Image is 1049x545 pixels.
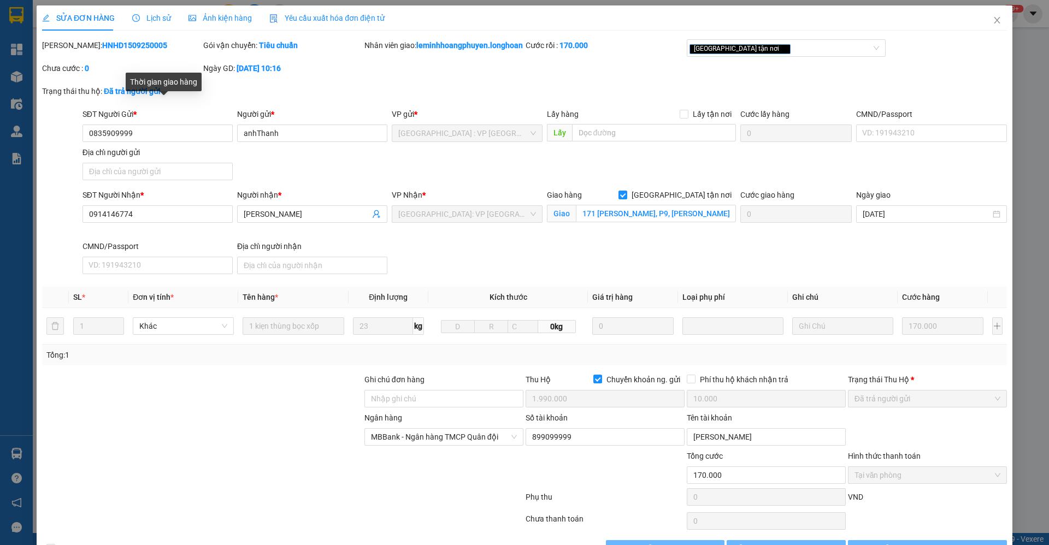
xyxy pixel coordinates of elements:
button: Close [982,5,1012,36]
span: Lấy hàng [547,110,579,119]
input: Ghi chú đơn hàng [364,390,523,407]
img: icon [269,14,278,23]
span: Tại văn phòng [854,467,1000,483]
label: Ngày giao [856,191,891,199]
span: Giá trị hàng [593,293,633,301]
span: user-add [373,210,381,218]
div: Trạng thái Thu Hộ [848,374,1007,386]
span: Phú Yên: VP Tuy Hòa [399,206,536,222]
span: Ảnh kiện hàng [188,14,252,22]
input: Ngày giao [863,208,990,220]
span: VND [848,493,863,501]
span: Định lượng [369,293,408,301]
span: Lấy tận nơi [688,108,736,120]
div: CMND/Passport [82,240,233,252]
div: SĐT Người Gửi [82,108,233,120]
label: Tên tài khoản [687,413,732,422]
span: Đã trả người gửi [854,390,1000,407]
span: Tổng cước [687,452,723,460]
span: SL [73,293,82,301]
span: close [993,16,1001,25]
b: Tiêu chuẩn [259,41,298,50]
div: SĐT Người Nhận [82,189,233,201]
span: Giao [547,205,576,222]
div: Địa chỉ người gửi [82,146,233,158]
span: Chuyển khoản ng. gửi [602,374,685,386]
span: edit [42,14,50,22]
input: Dọc đường [572,124,736,141]
b: leminhhoangphuyen.longhoan [416,41,523,50]
span: Lịch sử [132,14,171,22]
input: 0 [903,317,984,335]
div: VP gửi [392,108,543,120]
span: Yêu cầu xuất hóa đơn điện tử [269,14,385,22]
span: Lấy [547,124,572,141]
span: picture [188,14,196,22]
span: SỬA ĐƠN HÀNG [42,14,115,22]
span: close [781,46,786,51]
span: [GEOGRAPHIC_DATA] tận nơi [689,44,791,54]
b: HNHD1509250005 [102,41,167,50]
span: Đơn vị tính [133,293,174,301]
input: R [474,320,508,333]
input: Địa chỉ của người gửi [82,163,233,180]
label: Ngân hàng [364,413,402,422]
input: Số tài khoản [526,428,685,446]
div: Cước rồi : [526,39,685,51]
div: Phụ thu [524,491,686,510]
span: [GEOGRAPHIC_DATA] tận nơi [627,189,736,201]
span: 0kg [538,320,575,333]
span: Cước hàng [903,293,940,301]
div: Chưa cước : [42,62,201,74]
b: 170.000 [559,41,588,50]
div: Gói vận chuyển: [203,39,362,51]
label: Số tài khoản [526,413,568,422]
input: Giao tận nơi [576,205,736,222]
input: D [441,320,475,333]
span: MBBank - Ngân hàng TMCP Quân đội [371,429,517,445]
label: Cước giao hàng [740,191,794,199]
span: Hà Nội : VP Hà Đông [399,125,536,141]
div: Chưa thanh toán [524,513,686,532]
div: Người gửi [237,108,387,120]
div: Địa chỉ người nhận [237,240,387,252]
span: Khác [140,318,228,334]
span: Kích thước [490,293,527,301]
input: 0 [593,317,674,335]
span: Giao hàng [547,191,582,199]
label: Hình thức thanh toán [848,452,921,460]
b: Đã trả người gửi [104,87,161,96]
div: Ngày GD: [203,62,362,74]
div: Nhân viên giao: [364,39,523,51]
b: 0 [85,64,89,73]
input: Địa chỉ của người nhận [237,257,387,274]
input: Tên tài khoản [687,428,846,446]
span: clock-circle [132,14,140,22]
input: Cước giao hàng [740,205,852,223]
input: Ghi Chú [792,317,893,335]
input: VD: Bàn, Ghế [243,317,344,335]
label: Ghi chú đơn hàng [364,375,425,384]
label: Cước lấy hàng [740,110,789,119]
input: Cước lấy hàng [740,125,852,142]
div: Người nhận [237,189,387,201]
th: Ghi chú [788,287,898,308]
span: Thu Hộ [526,375,551,384]
b: [DATE] 10:16 [237,64,281,73]
button: plus [992,317,1003,335]
span: kg [413,317,424,335]
th: Loại phụ phí [678,287,788,308]
div: CMND/Passport [856,108,1006,120]
span: Tên hàng [243,293,279,301]
span: Phí thu hộ khách nhận trả [696,374,793,386]
button: delete [46,317,64,335]
div: [PERSON_NAME]: [42,39,201,51]
div: Tổng: 1 [46,349,405,361]
span: VP Nhận [392,191,423,199]
div: Trạng thái thu hộ: [42,85,241,97]
input: C [508,320,538,333]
